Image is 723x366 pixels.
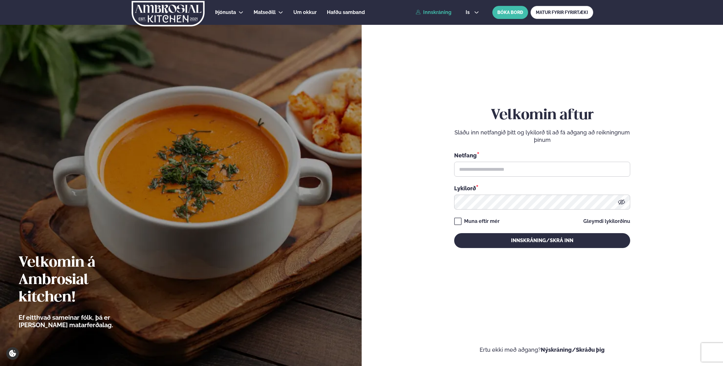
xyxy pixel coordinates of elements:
[416,10,451,15] a: Innskráning
[380,346,705,354] p: Ertu ekki með aðgang?
[215,9,236,16] a: Þjónusta
[293,9,317,16] a: Um okkur
[461,10,484,15] button: is
[131,1,205,26] img: logo
[454,184,630,192] div: Lykilorð
[492,6,528,19] button: BÓKA BORÐ
[254,9,276,16] a: Matseðill
[454,151,630,159] div: Netfang
[454,107,630,124] h2: Velkomin aftur
[215,9,236,15] span: Þjónusta
[293,9,317,15] span: Um okkur
[327,9,365,16] a: Hafðu samband
[531,6,593,19] a: MATUR FYRIR FYRIRTÆKI
[454,129,630,144] p: Sláðu inn netfangið þitt og lykilorð til að fá aðgang að reikningnum þínum
[327,9,365,15] span: Hafðu samband
[6,347,19,360] a: Cookie settings
[19,314,147,329] p: Ef eitthvað sameinar fólk, þá er [PERSON_NAME] matarferðalag.
[454,233,630,248] button: Innskráning/Skrá inn
[466,10,472,15] span: is
[254,9,276,15] span: Matseðill
[583,219,630,224] a: Gleymdi lykilorðinu
[19,254,147,306] h2: Velkomin á Ambrosial kitchen!
[541,346,605,353] a: Nýskráning/Skráðu þig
